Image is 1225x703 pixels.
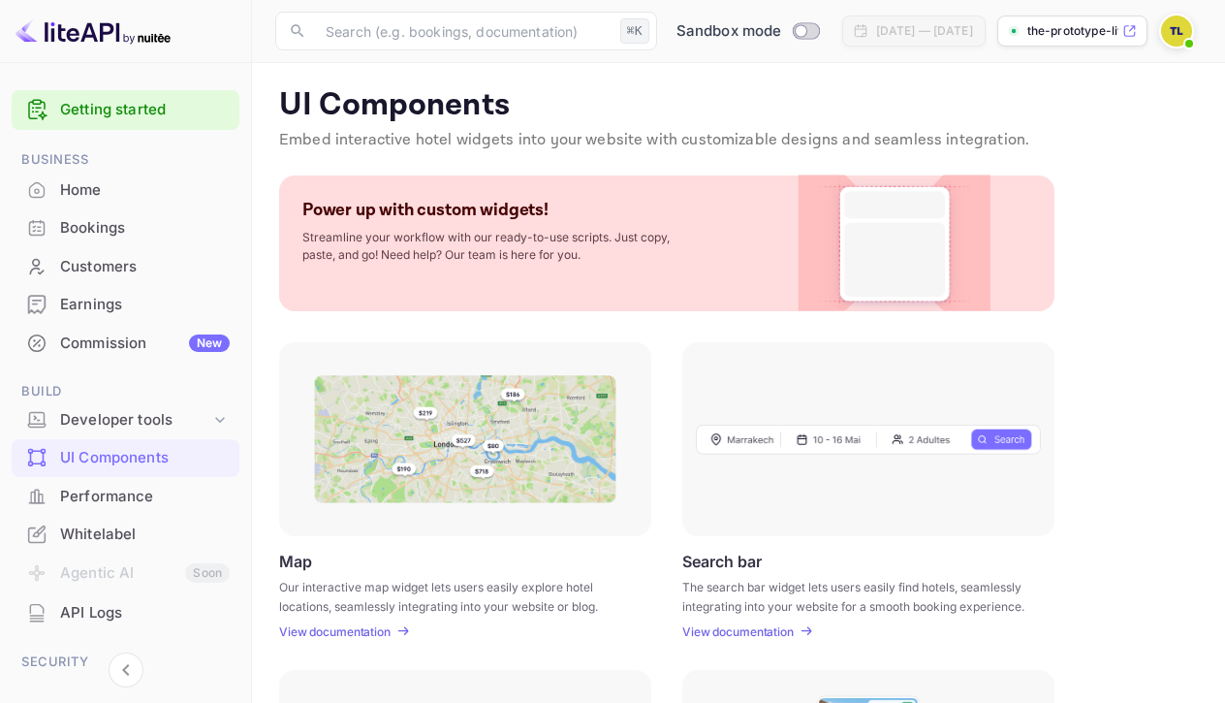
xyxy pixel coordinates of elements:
a: Earnings [12,286,239,322]
div: Developer tools [60,409,210,431]
img: Custom Widget PNG [816,176,973,311]
span: Business [12,149,239,171]
div: Earnings [60,294,230,316]
img: Search Frame [696,424,1041,455]
a: Whitelabel [12,516,239,552]
div: Customers [60,256,230,278]
p: Power up with custom widgets! [302,199,549,221]
div: Performance [12,478,239,516]
div: ⌘K [620,18,649,44]
p: Map [279,552,312,570]
div: Earnings [12,286,239,324]
div: Switch to Production mode [669,20,827,43]
p: The search bar widget lets users easily find hotels, seamlessly integrating into your website for... [682,578,1030,613]
button: Collapse navigation [109,653,143,687]
div: Performance [60,486,230,508]
div: Getting started [12,90,239,130]
a: Customers [12,248,239,284]
p: Search bar [682,552,762,570]
p: Streamline your workflow with our ready-to-use scripts. Just copy, paste, and go! Need help? Our ... [302,229,690,264]
span: Sandbox mode [676,20,782,43]
img: THE PROTOTYPE LIVE [1161,16,1192,47]
div: Whitelabel [60,524,230,546]
p: UI Components [279,86,1198,125]
div: CommissionNew [12,325,239,363]
p: Our interactive map widget lets users easily explore hotel locations, seamlessly integrating into... [279,578,627,613]
div: Whitelabel [12,516,239,554]
div: Home [12,172,239,209]
a: Getting started [60,99,230,121]
div: [DATE] — [DATE] [876,22,973,40]
a: Home [12,172,239,208]
input: Search (e.g. bookings, documentation) [314,12,612,50]
div: UI Components [60,447,230,469]
div: Developer tools [12,403,239,437]
span: Security [12,652,239,673]
img: LiteAPI logo [16,16,171,47]
div: API Logs [12,594,239,632]
div: Customers [12,248,239,286]
div: Home [60,179,230,202]
a: Bookings [12,209,239,245]
div: UI Components [12,439,239,477]
p: Embed interactive hotel widgets into your website with customizable designs and seamless integrat... [279,129,1198,152]
div: Commission [60,333,230,355]
a: API Logs [12,594,239,630]
p: View documentation [279,624,391,639]
img: Map Frame [314,375,616,503]
a: CommissionNew [12,325,239,361]
div: New [189,335,230,352]
p: the-prototype-live-[PERSON_NAME]... [1027,22,1118,40]
a: View documentation [682,624,800,639]
span: Build [12,381,239,402]
div: API Logs [60,602,230,624]
p: View documentation [682,624,794,639]
a: UI Components [12,439,239,475]
div: Bookings [12,209,239,247]
a: View documentation [279,624,396,639]
a: Performance [12,478,239,514]
div: Bookings [60,217,230,240]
